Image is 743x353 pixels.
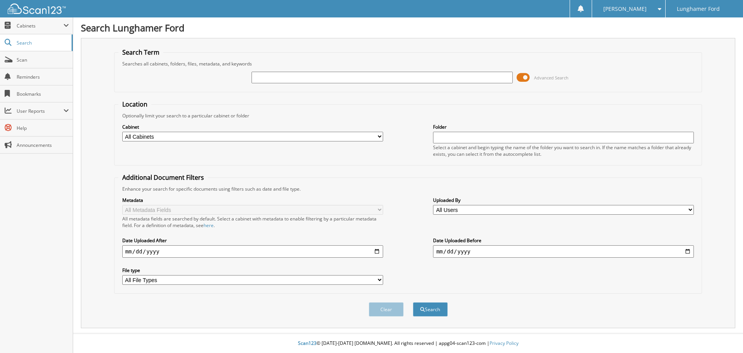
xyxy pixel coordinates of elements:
[17,125,69,131] span: Help
[413,302,448,317] button: Search
[122,215,383,229] div: All metadata fields are searched by default. Select a cabinet with metadata to enable filtering b...
[73,334,743,353] div: © [DATE]-[DATE] [DOMAIN_NAME]. All rights reserved | appg04-scan123-com |
[118,100,151,108] legend: Location
[118,112,698,119] div: Optionally limit your search to a particular cabinet or folder
[122,124,383,130] label: Cabinet
[433,124,694,130] label: Folder
[433,197,694,203] label: Uploaded By
[677,7,720,11] span: Lunghamer Ford
[118,173,208,182] legend: Additional Document Filters
[122,197,383,203] label: Metadata
[118,48,163,57] legend: Search Term
[433,245,694,258] input: end
[17,57,69,63] span: Scan
[118,60,698,67] div: Searches all cabinets, folders, files, metadata, and keywords
[118,186,698,192] div: Enhance your search for specific documents using filters such as date and file type.
[17,142,69,148] span: Announcements
[17,108,63,114] span: User Reports
[433,144,694,157] div: Select a cabinet and begin typing the name of the folder you want to search in. If the name match...
[122,267,383,274] label: File type
[81,21,735,34] h1: Search Lunghamer Ford
[17,40,68,46] span: Search
[603,7,647,11] span: [PERSON_NAME]
[490,340,519,346] a: Privacy Policy
[17,74,69,80] span: Reminders
[122,237,383,244] label: Date Uploaded After
[298,340,317,346] span: Scan123
[8,3,66,14] img: scan123-logo-white.svg
[534,75,568,81] span: Advanced Search
[204,222,214,229] a: here
[122,245,383,258] input: start
[17,91,69,97] span: Bookmarks
[433,237,694,244] label: Date Uploaded Before
[17,22,63,29] span: Cabinets
[369,302,404,317] button: Clear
